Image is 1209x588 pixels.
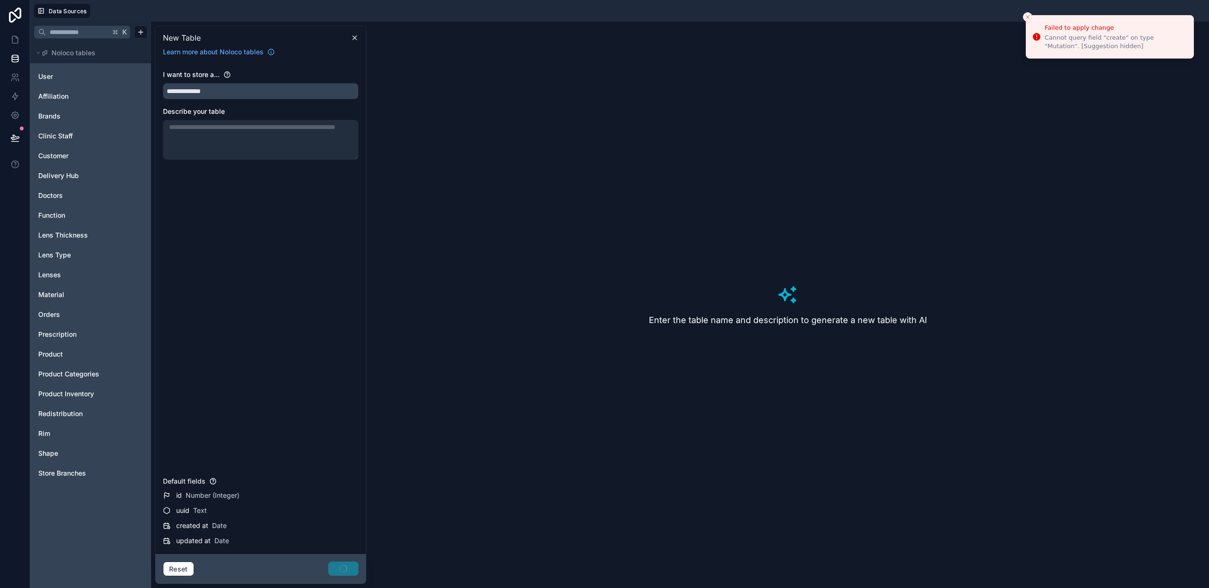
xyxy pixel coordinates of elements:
[34,89,147,104] div: Affiliation
[163,107,225,115] span: Describe your table
[38,131,73,141] span: Clinic Staff
[38,230,115,240] a: Lens Thickness
[34,406,147,421] div: Redistribution
[34,46,142,60] button: Noloco tables
[38,349,115,359] a: Product
[38,469,115,478] a: Store Branches
[176,491,182,500] span: id
[34,466,147,481] div: Store Branches
[1023,12,1032,22] button: Close toast
[34,446,147,461] div: Shape
[38,211,65,220] span: Function
[34,188,147,203] div: Doctors
[34,228,147,243] div: Lens Thickness
[38,310,115,319] a: Orders
[38,449,58,458] span: Shape
[163,477,205,485] span: Default fields
[38,449,115,458] a: Shape
[1045,23,1186,33] div: Failed to apply change
[38,111,60,121] span: Brands
[38,270,115,280] a: Lenses
[38,171,79,180] span: Delivery Hub
[34,247,147,263] div: Lens Type
[38,131,115,141] a: Clinic Staff
[38,429,115,438] a: Rim
[34,69,147,84] div: User
[1045,34,1186,51] div: Cannot query field "create" on type "Mutation". [Suggestion hidden]
[34,109,147,124] div: Brands
[38,171,115,180] a: Delivery Hub
[34,307,147,322] div: Orders
[214,536,229,545] span: Date
[163,562,194,577] button: Reset
[193,506,207,515] span: Text
[51,48,95,58] span: Noloco tables
[212,521,227,530] span: Date
[38,389,115,399] a: Product Inventory
[38,211,115,220] a: Function
[38,191,115,200] a: Doctors
[649,314,927,327] h3: Enter the table name and description to generate a new table with AI
[163,32,201,43] span: New Table
[38,92,115,101] a: Affiliation
[38,250,71,260] span: Lens Type
[38,230,88,240] span: Lens Thickness
[38,151,68,161] span: Customer
[38,191,63,200] span: Doctors
[38,369,99,379] span: Product Categories
[38,469,86,478] span: Store Branches
[38,369,115,379] a: Product Categories
[34,426,147,441] div: Rim
[34,168,147,183] div: Delivery Hub
[38,270,61,280] span: Lenses
[34,208,147,223] div: Function
[38,429,50,438] span: Rim
[38,72,115,81] a: User
[34,287,147,302] div: Material
[34,347,147,362] div: Product
[38,290,64,299] span: Material
[34,128,147,144] div: Clinic Staff
[34,327,147,342] div: Prescription
[38,310,60,319] span: Orders
[38,151,115,161] a: Customer
[163,70,220,78] span: I want to store a...
[38,111,115,121] a: Brands
[163,47,264,57] span: Learn more about Noloco tables
[34,386,147,401] div: Product Inventory
[38,92,68,101] span: Affiliation
[38,409,115,418] a: Redistribution
[34,366,147,382] div: Product Categories
[38,349,63,359] span: Product
[34,4,90,18] button: Data Sources
[49,8,87,15] span: Data Sources
[38,330,115,339] a: Prescription
[176,536,211,545] span: updated at
[159,47,279,57] a: Learn more about Noloco tables
[38,290,115,299] a: Material
[38,389,94,399] span: Product Inventory
[121,29,128,35] span: K
[38,409,83,418] span: Redistribution
[38,72,53,81] span: User
[34,148,147,163] div: Customer
[34,267,147,282] div: Lenses
[38,330,77,339] span: Prescription
[176,521,208,530] span: created at
[176,506,189,515] span: uuid
[38,250,115,260] a: Lens Type
[186,491,239,500] span: Number (Integer)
